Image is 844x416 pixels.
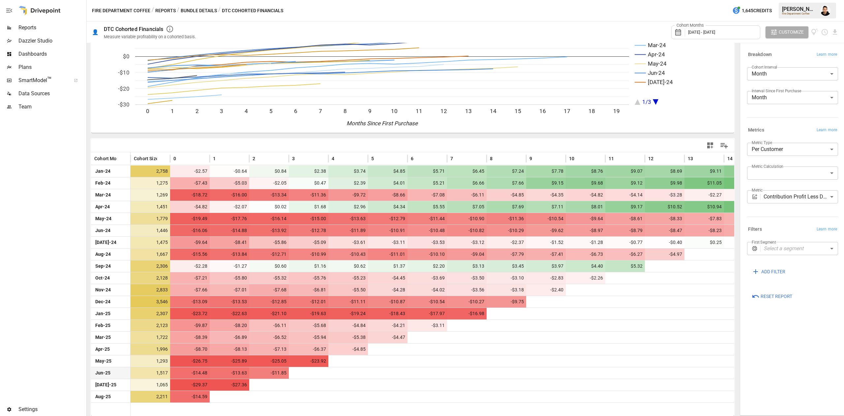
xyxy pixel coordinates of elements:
[609,155,614,162] span: 11
[529,201,564,213] span: $7.11
[450,189,485,201] span: -$6.11
[742,7,772,15] span: 1,645 Credits
[411,260,446,272] span: $2.20
[539,108,546,114] text: 16
[575,154,584,163] button: Sort
[609,177,644,189] span: $9.12
[18,405,85,413] span: Settings
[134,296,169,308] span: 3,546
[104,34,196,39] div: Measure variable profitability on a cohorted basis.
[752,88,801,94] label: Interval Since First Purchase
[648,155,653,162] span: 12
[371,165,406,177] span: $4.85
[529,177,564,189] span: $9.15
[123,53,130,60] text: $0
[694,154,703,163] button: Sort
[173,296,208,308] span: -$13.09
[173,237,208,248] span: -$9.64
[609,249,644,260] span: -$6.27
[269,108,273,114] text: 5
[569,237,604,248] span: -$1.28
[450,213,485,224] span: -$10.90
[295,154,305,163] button: Sort
[94,272,127,284] span: Oct-24
[213,296,248,308] span: -$13.53
[292,165,327,177] span: $2.38
[569,213,604,224] span: -$9.64
[450,165,485,177] span: $6.45
[748,127,764,134] h6: Metrics
[450,177,485,189] span: $6.66
[654,154,663,163] button: Sort
[490,108,497,114] text: 14
[332,213,367,224] span: -$13.63
[450,201,485,213] span: $7.05
[332,296,367,308] span: -$11.11
[253,165,287,177] span: $0.84
[450,155,453,162] span: 7
[94,225,127,236] span: Jun-24
[811,26,819,38] button: View documentation
[371,225,406,236] span: -$10.91
[292,237,327,248] span: -$5.09
[613,108,620,114] text: 19
[253,189,287,201] span: -$13.34
[411,155,413,162] span: 6
[213,177,248,189] span: -$5.03
[490,225,525,236] span: -$10.29
[253,249,287,260] span: -$12.71
[779,28,804,36] span: Customize
[688,30,715,35] span: [DATE] - [DATE]
[782,6,816,12] div: [PERSON_NAME]
[134,249,169,260] span: 1,667
[411,165,446,177] span: $5.71
[766,26,808,38] button: Customize
[569,165,604,177] span: $8.76
[717,138,732,153] button: Manage Columns
[490,165,525,177] span: $7.24
[18,24,85,32] span: Reports
[371,177,406,189] span: $4.01
[253,272,287,284] span: -$5.32
[253,284,287,296] span: -$7.68
[94,213,127,224] span: May-24
[332,237,367,248] span: -$3.61
[831,28,839,36] button: Download report
[569,225,604,236] span: -$8.97
[727,177,762,189] span: $12.38
[490,213,525,224] span: -$11.36
[391,108,398,114] text: 10
[569,201,604,213] span: $8.01
[752,187,763,193] label: Metric
[94,296,127,308] span: Dec-24
[371,201,406,213] span: $4.34
[18,63,85,71] span: Plans
[173,201,208,213] span: -$4.82
[490,272,525,284] span: -$3.10
[450,284,485,296] span: -$3.56
[216,154,226,163] button: Sort
[371,189,406,201] span: -$8.66
[747,67,838,80] div: Month
[332,165,367,177] span: $3.74
[727,155,733,162] span: 14
[213,189,248,201] span: -$16.00
[218,7,221,15] div: /
[817,127,837,134] span: Learn more
[411,225,446,236] span: -$10.48
[820,5,831,16] div: Francisco Sanchez
[134,177,169,189] span: 1,275
[134,272,169,284] span: 2,128
[688,237,723,248] span: $0.25
[134,213,169,224] span: 1,779
[569,249,604,260] span: -$6.73
[529,165,564,177] span: $7.78
[292,272,327,284] span: -$5.76
[450,225,485,236] span: -$10.82
[256,154,265,163] button: Sort
[411,272,446,284] span: -$3.69
[727,213,762,224] span: -$7.37
[648,213,683,224] span: -$8.33
[609,165,644,177] span: $9.07
[173,249,208,260] span: -$15.56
